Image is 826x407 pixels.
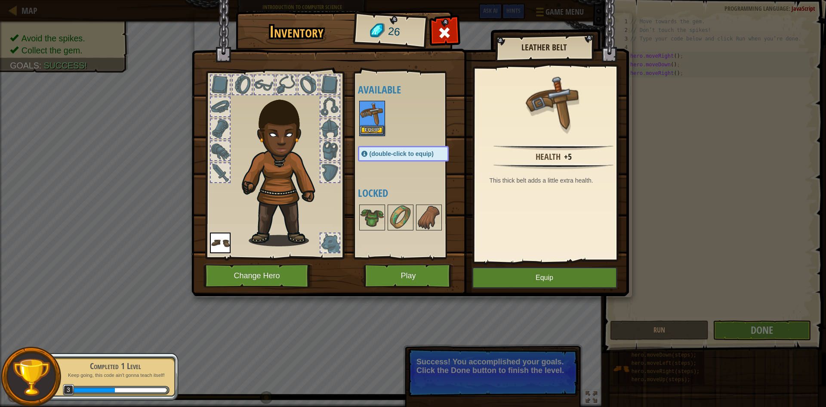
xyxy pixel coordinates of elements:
[388,205,413,230] img: portrait.png
[536,151,561,163] div: Health
[364,264,453,288] button: Play
[417,205,441,230] img: portrait.png
[493,164,613,169] img: hr.png
[242,23,351,41] h1: Inventory
[61,360,170,372] div: Completed 1 Level
[493,145,613,150] img: hr.png
[490,176,622,185] div: This thick belt adds a little extra health.
[360,126,384,135] button: Equip
[63,384,74,396] span: 3
[564,151,572,163] div: +5
[504,43,585,52] h2: Leather Belt
[238,88,330,246] img: raider_hair.png
[358,187,466,199] h4: Locked
[526,74,582,130] img: portrait.png
[358,84,466,95] h4: Available
[472,267,617,289] button: Equip
[203,264,313,288] button: Change Hero
[387,24,401,40] span: 26
[360,205,384,230] img: portrait.png
[61,372,170,379] p: Keep going, this code ain't gonna teach itself!
[370,150,434,157] span: (double-click to equip)
[210,233,231,253] img: portrait.png
[12,357,51,397] img: trophy.png
[360,102,384,126] img: portrait.png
